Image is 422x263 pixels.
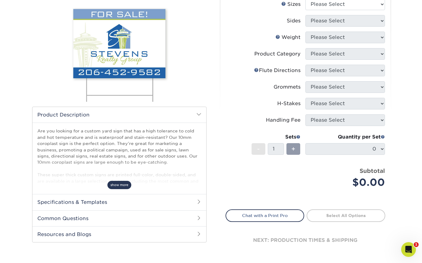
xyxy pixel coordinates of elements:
[414,242,419,247] span: 1
[32,194,206,210] h2: Specifications & Templates
[310,175,385,190] div: $0.00
[287,17,301,25] div: Sides
[266,116,301,124] div: Handling Fee
[257,144,260,154] span: -
[32,107,206,123] h2: Product Description
[37,128,201,246] p: Are you looking for a custom yard sign that has a high tolerance to cold and hot temperature and ...
[274,83,301,91] div: Grommets
[305,133,385,141] div: Quantity per Set
[226,222,385,259] div: next: production times & shipping
[254,67,301,74] div: Flute Directions
[401,242,416,257] iframe: Intercom live chat
[254,50,301,58] div: Product Category
[107,181,131,189] span: show more
[360,167,385,174] strong: Subtotal
[32,226,206,242] h2: Resources and Blogs
[226,209,304,222] a: Chat with a Print Pro
[291,144,295,154] span: +
[307,209,385,222] a: Select All Options
[281,1,301,8] div: Sizes
[32,210,206,226] h2: Common Questions
[252,133,301,141] div: Sets
[275,34,301,41] div: Weight
[277,100,301,107] div: H-Stakes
